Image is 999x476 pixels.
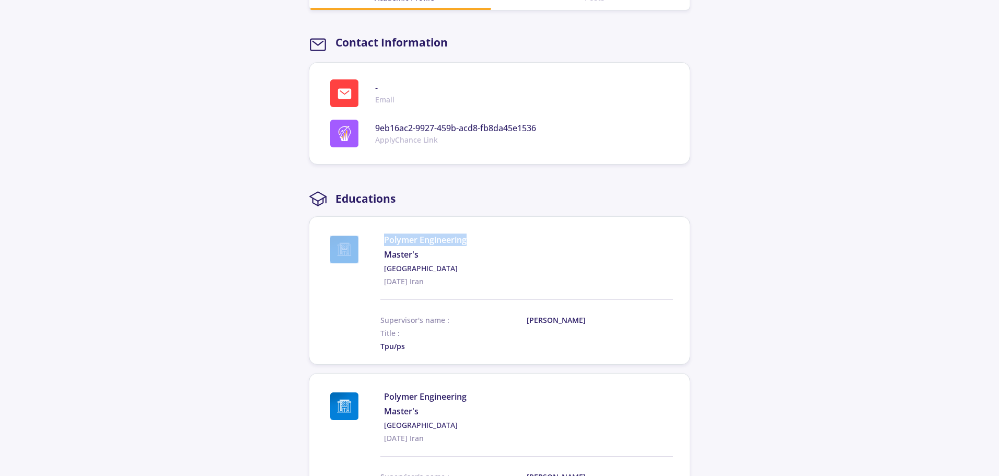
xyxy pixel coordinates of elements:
[335,192,396,205] h2: Educations
[384,248,673,261] span: Master's
[337,126,352,141] img: logo
[375,134,536,145] span: ApplyChance Link
[384,420,673,431] a: [GEOGRAPHIC_DATA]
[375,82,394,94] span: -
[384,234,673,246] span: Polymer Engineering
[330,236,358,263] img: Amirkabir University of Technology logo
[335,36,448,49] h2: Contact Information
[330,392,358,420] img: Amirkabir University of Technology logo
[380,341,405,351] span: Tpu/ps
[384,263,673,274] a: [GEOGRAPHIC_DATA]
[384,390,673,403] span: Polymer Engineering
[384,433,673,444] span: [DATE] Iran
[375,94,394,105] span: Email
[384,405,673,417] span: Master's
[380,328,400,338] span: Title :
[384,276,673,287] span: [DATE] Iran
[527,315,624,326] span: [PERSON_NAME]
[375,122,536,134] span: 9eb16ac2-9927-459b-acd8-fb8da45e1536
[380,315,527,326] span: Supervisor's name :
